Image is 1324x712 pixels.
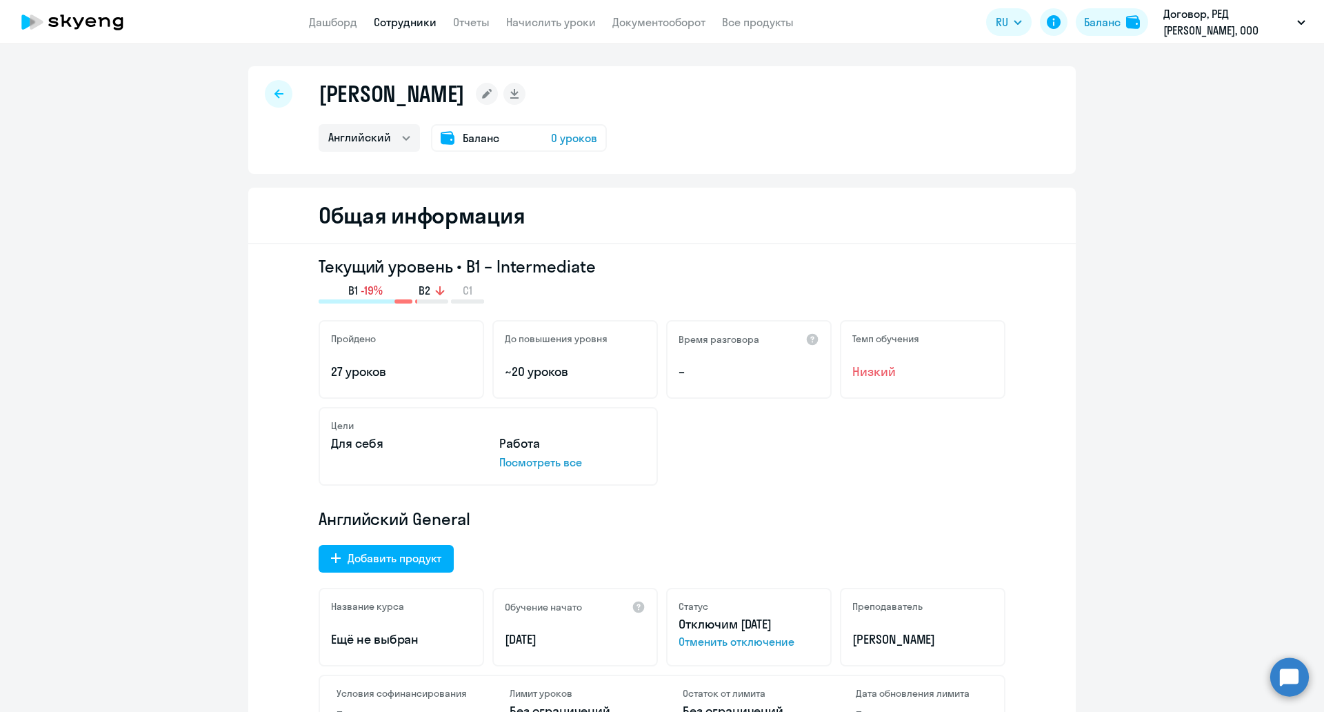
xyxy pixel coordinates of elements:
[319,545,454,573] button: Добавить продукт
[683,687,814,700] h4: Остаток от лимита
[319,80,465,108] h1: [PERSON_NAME]
[337,687,468,700] h4: Условия софинансирования
[551,130,597,146] span: 0 уроков
[1084,14,1121,30] div: Баланс
[463,283,472,298] span: C1
[331,333,376,345] h5: Пройдено
[505,333,608,345] h5: До повышения уровня
[852,333,919,345] h5: Темп обучения
[319,508,470,530] span: Английский General
[722,15,794,29] a: Все продукты
[319,201,525,229] h2: Общая информация
[419,283,430,298] span: B2
[1126,15,1140,29] img: balance
[1076,8,1148,36] button: Балансbalance
[856,687,987,700] h4: Дата обновления лимита
[510,687,641,700] h4: Лимит уроков
[852,631,993,649] p: [PERSON_NAME]
[331,363,472,381] p: 27 уроков
[374,15,437,29] a: Сотрудники
[679,363,819,381] p: –
[679,600,708,613] h5: Статус
[679,633,819,650] span: Отменить отключение
[331,435,477,453] p: Для себя
[331,600,404,613] h5: Название курса
[331,631,472,649] p: Ещё не выбран
[679,333,759,346] h5: Время разговора
[309,15,357,29] a: Дашборд
[505,601,582,613] h5: Обучение начато
[1163,6,1292,39] p: Договор, РЕД [PERSON_NAME], ООО
[986,8,1032,36] button: RU
[361,283,383,298] span: -19%
[453,15,490,29] a: Отчеты
[348,550,441,566] div: Добавить продукт
[463,130,499,146] span: Баланс
[506,15,596,29] a: Начислить уроки
[679,616,772,632] span: Отключим [DATE]
[499,435,645,453] p: Работа
[331,419,354,432] h5: Цели
[612,15,705,29] a: Документооборот
[348,283,358,298] span: B1
[499,454,645,471] p: Посмотреть все
[852,600,923,613] h5: Преподаватель
[505,363,645,381] p: ~20 уроков
[319,255,1005,277] h3: Текущий уровень • B1 – Intermediate
[852,363,993,381] span: Низкий
[505,631,645,649] p: [DATE]
[1156,6,1312,39] button: Договор, РЕД [PERSON_NAME], ООО
[996,14,1008,30] span: RU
